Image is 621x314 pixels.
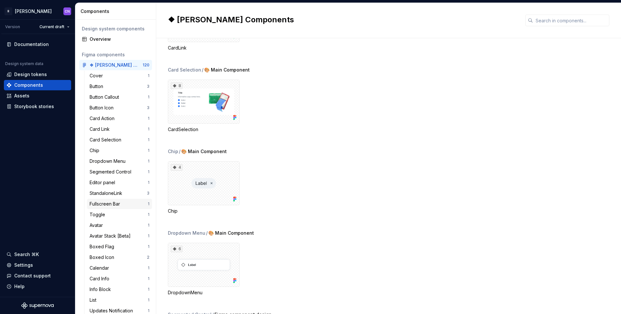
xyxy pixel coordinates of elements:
[87,81,152,92] a: Button3
[168,67,201,73] div: Card Selection
[171,164,182,171] div: 4
[14,41,49,48] div: Documentation
[168,80,240,133] div: 8CardSelection
[148,244,149,249] div: 1
[168,161,240,214] div: 4Chip
[5,61,43,66] div: Design system data
[90,115,117,122] div: Card Action
[4,101,71,112] a: Storybook stories
[90,243,117,250] div: Boxed Flag
[148,116,149,121] div: 1
[4,69,71,80] a: Design tokens
[90,94,122,100] div: Button Callout
[148,212,149,217] div: 1
[148,223,149,228] div: 1
[87,92,152,102] a: Button Callout1
[14,71,47,78] div: Design tokens
[14,93,29,99] div: Assets
[168,208,240,214] div: Chip
[168,243,240,296] div: 6DropdownMenu
[171,83,182,89] div: 8
[39,24,64,29] span: Current draft
[87,231,152,241] a: Avatar Stack [Beta]1
[87,113,152,124] a: Card Action1
[148,287,149,292] div: 1
[87,71,152,81] a: Cover1
[87,145,152,156] a: Chip1
[90,201,123,207] div: Fullscreen Bar
[65,9,70,14] div: CN
[90,62,138,68] div: ❖ [PERSON_NAME] Components
[87,177,152,188] a: Editor panel1
[171,246,182,252] div: 6
[4,260,71,270] a: Settings
[148,276,149,281] div: 1
[14,82,43,88] div: Components
[14,273,51,279] div: Contact support
[14,262,33,268] div: Settings
[148,137,149,142] div: 1
[5,24,20,29] div: Version
[90,297,99,303] div: List
[87,252,152,263] a: Boxed Icon2
[87,220,152,230] a: Avatar1
[148,233,149,239] div: 1
[4,91,71,101] a: Assets
[148,169,149,174] div: 1
[4,80,71,90] a: Components
[148,297,149,303] div: 1
[143,62,149,68] div: 120
[87,209,152,220] a: Toggle1
[148,308,149,313] div: 1
[168,148,178,155] div: Chip
[87,241,152,252] a: Boxed Flag1
[21,302,54,309] svg: Supernova Logo
[90,233,133,239] div: Avatar Stack [Beta]
[90,286,114,293] div: Info Block
[87,274,152,284] a: Card Info1
[82,51,149,58] div: Figma components
[14,103,54,110] div: Storybook stories
[90,308,136,314] div: Updates Notification
[168,126,240,133] div: CardSelection
[87,295,152,305] a: List1
[4,281,71,292] button: Help
[148,127,149,132] div: 1
[82,26,149,32] div: Design system components
[168,45,240,51] div: CardLink
[87,284,152,295] a: Info Block1
[90,137,124,143] div: Card Selection
[5,7,12,15] div: R
[1,4,74,18] button: R[PERSON_NAME]CN
[90,83,106,90] div: Button
[87,263,152,273] a: Calendar1
[79,60,152,70] a: ❖ [PERSON_NAME] Components120
[148,159,149,164] div: 1
[168,230,205,236] div: Dropdown Menu
[87,156,152,166] a: Dropdown Menu1
[90,158,128,164] div: Dropdown Menu
[208,230,254,236] span: 🎨 Main Component
[206,230,208,236] span: /
[168,15,517,25] h2: ❖ [PERSON_NAME] Components
[147,191,149,196] div: 3
[90,147,102,154] div: Chip
[168,289,240,296] div: DropdownMenu
[90,211,108,218] div: Toggle
[87,167,152,177] a: Segmented Control1
[4,271,71,281] button: Contact support
[4,249,71,260] button: Search ⌘K
[90,126,112,132] div: Card Link
[4,39,71,50] a: Documentation
[148,201,149,207] div: 1
[14,251,39,258] div: Search ⌘K
[90,179,118,186] div: Editor panel
[90,190,125,196] div: StandaloneLink
[79,34,152,44] a: Overview
[87,135,152,145] a: Card Selection1
[90,169,134,175] div: Segmented Control
[90,36,149,42] div: Overview
[15,8,52,15] div: [PERSON_NAME]
[147,84,149,89] div: 3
